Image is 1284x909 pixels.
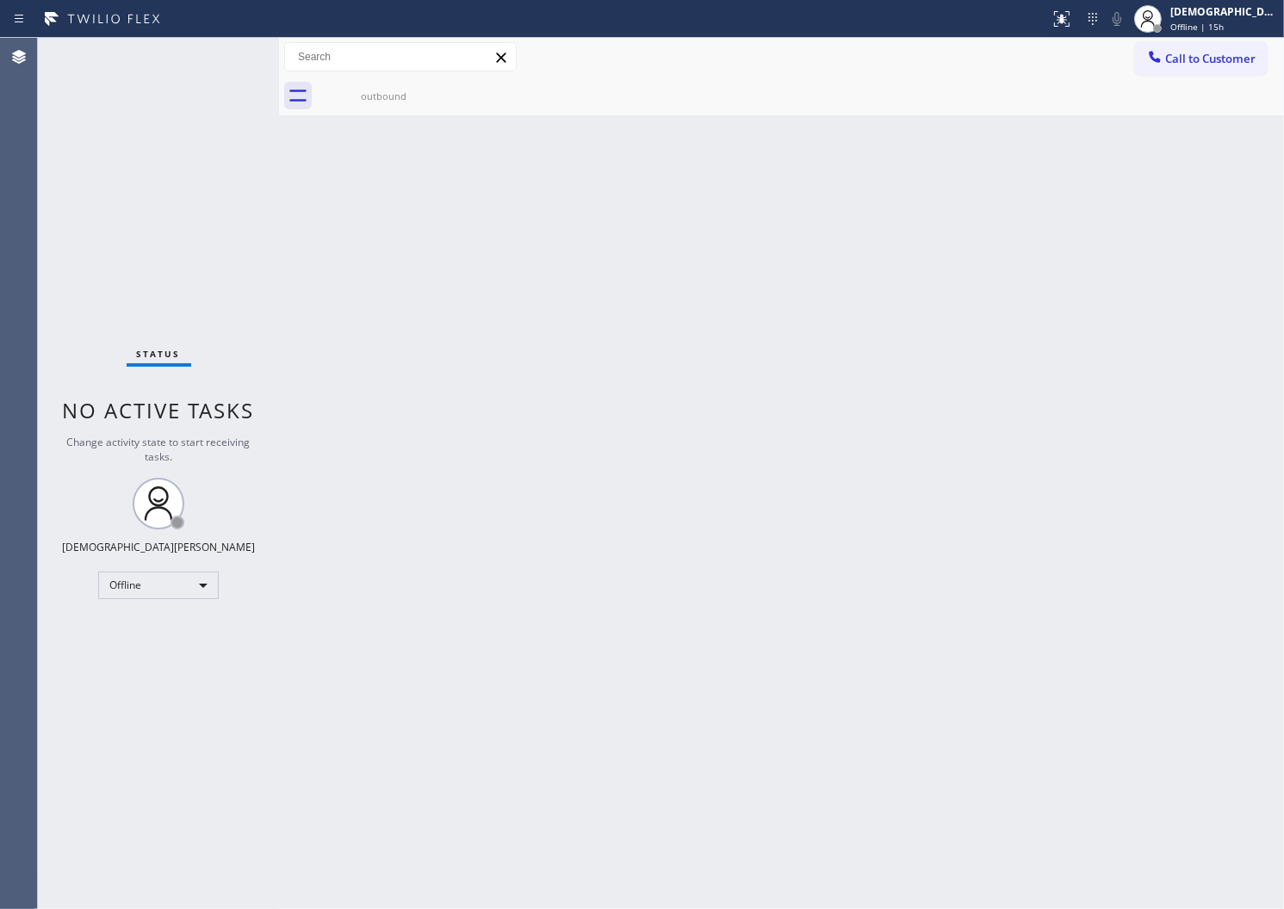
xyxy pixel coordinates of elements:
span: Offline | 15h [1170,21,1224,33]
span: Status [137,348,181,360]
div: Offline [98,572,219,599]
span: No active tasks [63,396,255,424]
div: [DEMOGRAPHIC_DATA][PERSON_NAME] [1170,4,1279,19]
button: Call to Customer [1135,42,1267,75]
div: [DEMOGRAPHIC_DATA][PERSON_NAME] [62,540,255,554]
span: Change activity state to start receiving tasks. [67,435,251,464]
div: outbound [319,90,449,102]
span: Call to Customer [1165,51,1256,66]
button: Mute [1105,7,1129,31]
input: Search [285,43,516,71]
